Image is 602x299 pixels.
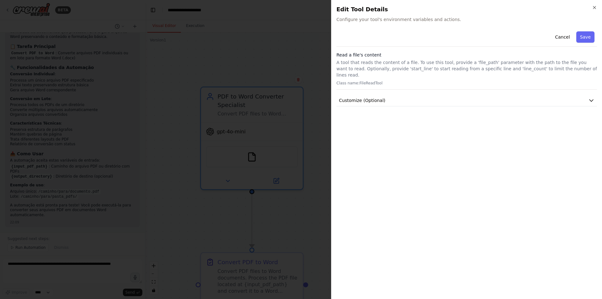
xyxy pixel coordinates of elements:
[336,16,597,23] span: Configure your tool's environment variables and actions.
[336,81,597,86] p: Class name: FileReadTool
[576,31,594,43] button: Save
[336,52,597,58] h3: Read a file's content
[551,31,573,43] button: Cancel
[339,97,385,104] span: Customize (Optional)
[336,95,597,106] button: Customize (Optional)
[336,59,597,78] p: A tool that reads the content of a file. To use this tool, provide a 'file_path' parameter with t...
[336,5,597,14] h2: Edit Tool Details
